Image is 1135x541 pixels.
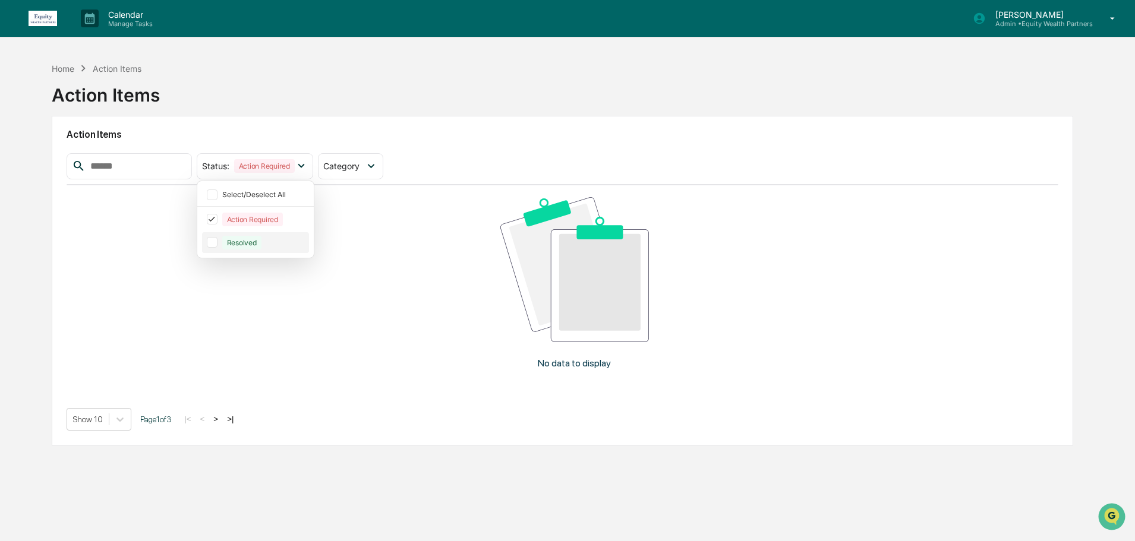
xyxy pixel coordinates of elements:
p: How can we help? [12,25,216,44]
span: Category [323,161,360,171]
div: Action Items [93,64,141,74]
div: Start new chat [40,91,195,103]
button: >| [223,414,237,424]
h2: Action Items [67,129,1058,140]
a: Powered byPylon [84,201,144,210]
div: 🗄️ [86,151,96,160]
a: 🖐️Preclearance [7,145,81,166]
div: 🖐️ [12,151,21,160]
div: Action Required [234,159,295,173]
p: Manage Tasks [99,20,159,28]
span: Preclearance [24,150,77,162]
img: 1746055101610-c473b297-6a78-478c-a979-82029cc54cd1 [12,91,33,112]
div: 🔎 [12,173,21,183]
button: > [210,414,222,424]
p: No data to display [538,357,611,369]
iframe: Open customer support [1097,502,1129,534]
img: logo [29,11,57,26]
div: Action Items [52,75,160,106]
div: Resolved [222,236,261,249]
img: No data [500,197,649,342]
div: Home [52,64,74,74]
div: Select/Deselect All [222,190,307,199]
button: |< [181,414,194,424]
span: Pylon [118,201,144,210]
p: Admin • Equity Wealth Partners [986,20,1093,28]
button: < [197,414,209,424]
span: Page 1 of 3 [140,415,172,424]
p: Calendar [99,10,159,20]
p: [PERSON_NAME] [986,10,1093,20]
span: Data Lookup [24,172,75,184]
a: 🔎Data Lookup [7,167,80,189]
span: Status : [202,161,229,171]
button: Start new chat [202,94,216,109]
div: We're available if you need us! [40,103,150,112]
div: Action Required [222,213,283,226]
span: Attestations [98,150,147,162]
a: 🗄️Attestations [81,145,152,166]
